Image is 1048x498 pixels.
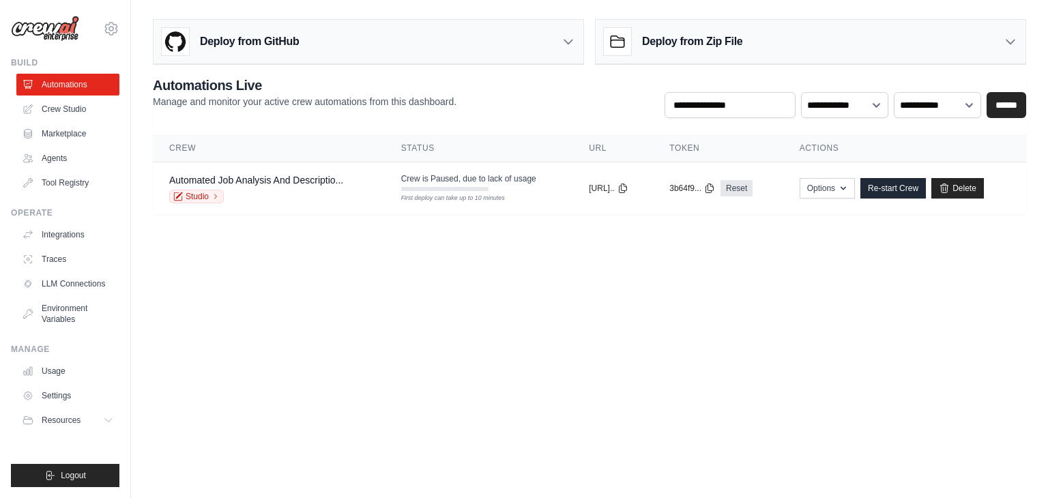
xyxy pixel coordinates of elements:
[169,175,343,186] a: Automated Job Analysis And Descriptio...
[16,172,119,194] a: Tool Registry
[153,76,456,95] h2: Automations Live
[16,248,119,270] a: Traces
[11,344,119,355] div: Manage
[16,360,119,382] a: Usage
[16,385,119,407] a: Settings
[16,147,119,169] a: Agents
[153,95,456,108] p: Manage and monitor your active crew automations from this dashboard.
[11,464,119,487] button: Logout
[42,415,81,426] span: Resources
[783,134,1026,162] th: Actions
[16,74,119,96] a: Automations
[16,273,119,295] a: LLM Connections
[11,57,119,68] div: Build
[16,123,119,145] a: Marketplace
[16,297,119,330] a: Environment Variables
[401,194,489,203] div: First deploy can take up to 10 minutes
[11,207,119,218] div: Operate
[401,173,536,184] span: Crew is Paused, due to lack of usage
[642,33,742,50] h3: Deploy from Zip File
[153,134,385,162] th: Crew
[16,98,119,120] a: Crew Studio
[572,134,653,162] th: URL
[385,134,573,162] th: Status
[931,178,984,199] a: Delete
[200,33,299,50] h3: Deploy from GitHub
[11,16,79,42] img: Logo
[169,190,224,203] a: Studio
[720,180,753,196] a: Reset
[860,178,926,199] a: Re-start Crew
[61,470,86,481] span: Logout
[800,178,855,199] button: Options
[669,183,715,194] button: 3b64f9...
[16,409,119,431] button: Resources
[162,28,189,55] img: GitHub Logo
[16,224,119,246] a: Integrations
[653,134,783,162] th: Token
